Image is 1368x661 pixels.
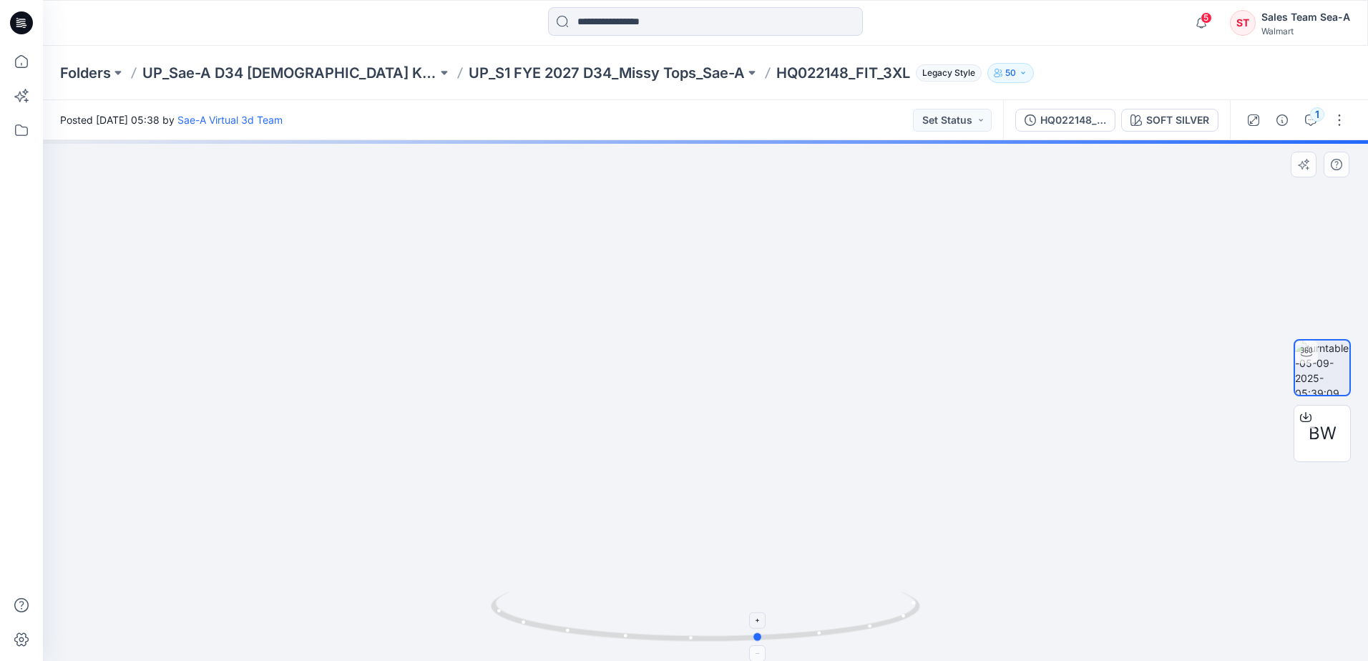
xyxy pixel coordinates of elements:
[60,63,111,83] a: Folders
[1146,112,1209,128] div: SOFT SILVER
[1121,109,1218,132] button: SOFT SILVER
[776,63,910,83] p: HQ022148_FIT_3XL
[469,63,745,83] a: UP_S1 FYE 2027 D34_Missy Tops_Sae-A
[1261,9,1350,26] div: Sales Team Sea-A
[1310,107,1324,122] div: 1
[60,112,283,127] span: Posted [DATE] 05:38 by
[1201,12,1212,24] span: 5
[1261,26,1350,36] div: Walmart
[142,63,437,83] a: UP_Sae-A D34 [DEMOGRAPHIC_DATA] Knit Tops
[987,63,1034,83] button: 50
[1015,109,1115,132] button: HQ022148_FIT_3XL
[1295,341,1349,395] img: turntable-05-09-2025-05:39:09
[910,63,982,83] button: Legacy Style
[1309,421,1337,446] span: BW
[1005,65,1016,81] p: 50
[1230,10,1256,36] div: ST
[177,114,283,126] a: Sae-A Virtual 3d Team
[1271,109,1294,132] button: Details
[916,64,982,82] span: Legacy Style
[1299,109,1322,132] button: 1
[1040,112,1106,128] div: HQ022148_FIT_3XL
